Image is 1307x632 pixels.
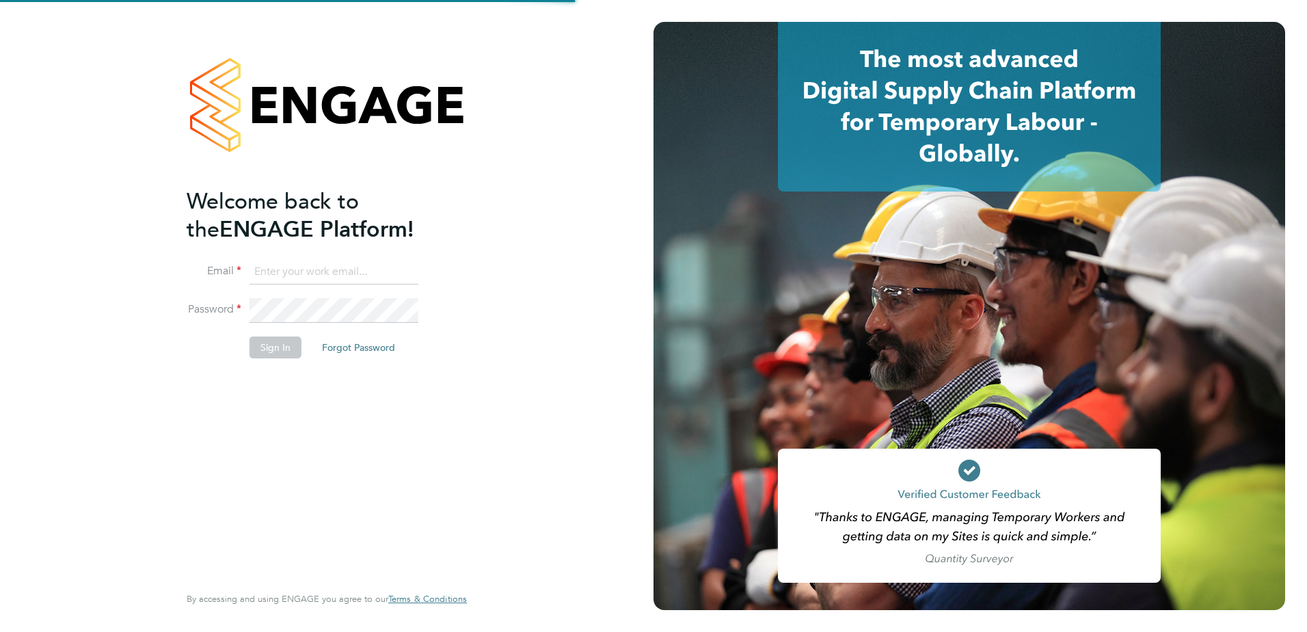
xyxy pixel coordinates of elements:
button: Forgot Password [311,337,406,358]
input: Enter your work email... [250,260,418,285]
a: Terms & Conditions [388,594,467,605]
label: Password [187,302,241,317]
button: Sign In [250,337,301,358]
label: Email [187,264,241,278]
span: Welcome back to the [187,188,359,243]
span: By accessing and using ENGAGE you agree to our [187,593,467,605]
h2: ENGAGE Platform! [187,187,453,243]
